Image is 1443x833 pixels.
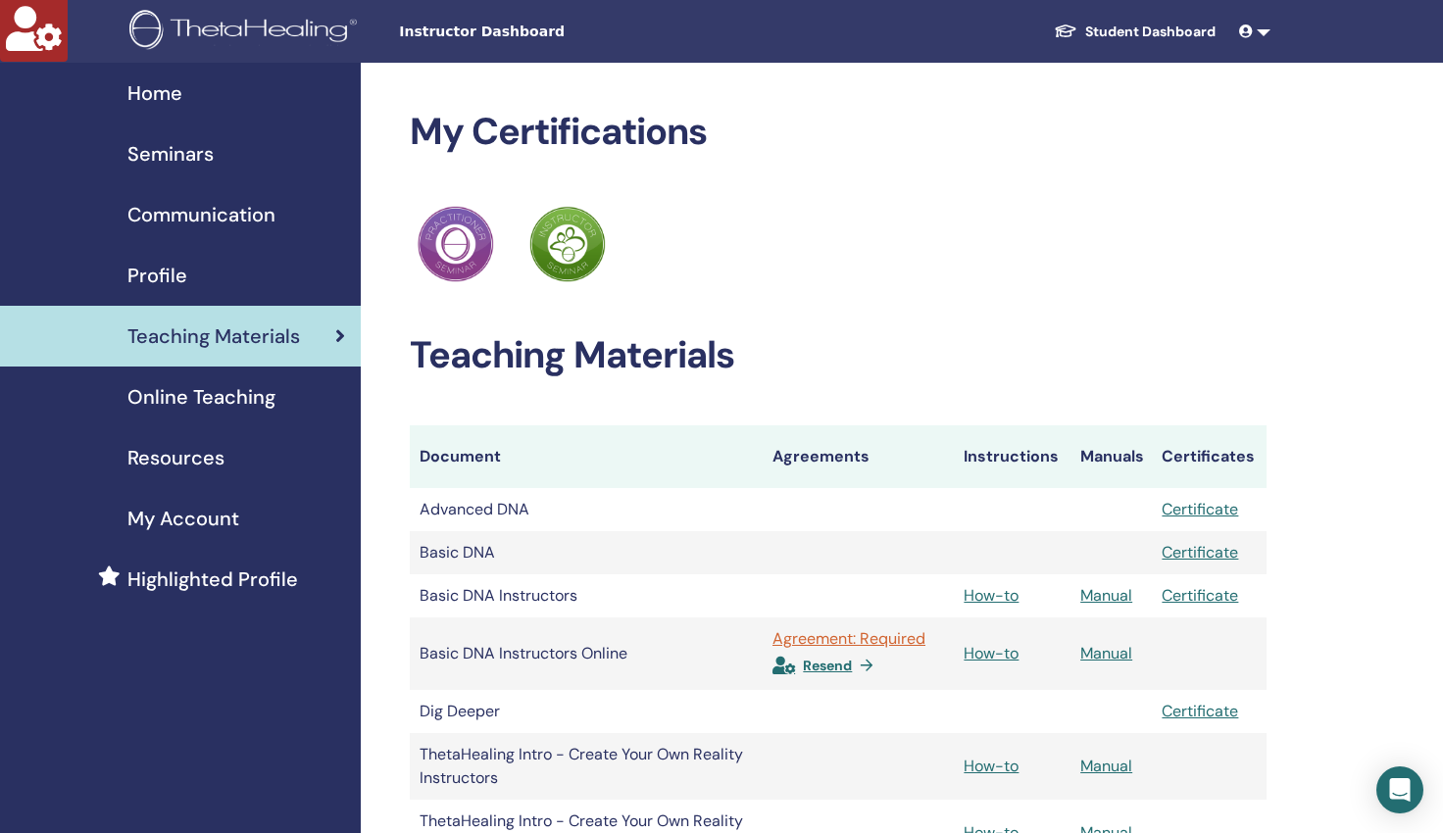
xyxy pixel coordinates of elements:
span: Seminars [127,139,214,169]
span: Resources [127,443,224,472]
th: Instructions [954,425,1070,488]
a: Resend [772,651,944,680]
img: Practitioner [418,206,494,282]
a: How-to [964,585,1019,606]
a: Manual [1080,643,1132,663]
span: Communication [127,200,275,229]
img: Practitioner [529,206,606,282]
h2: My Certifications [410,110,1267,155]
div: Open Intercom Messenger [1376,766,1423,813]
a: Student Dashboard [1038,14,1231,50]
th: Agreements [763,425,954,488]
span: Instructor Dashboard [399,22,693,42]
td: Dig Deeper [410,690,763,733]
a: Certificate [1162,542,1238,563]
span: Resend [803,657,852,674]
a: Certificate [1162,585,1238,606]
img: logo.png [129,10,364,54]
td: Advanced DNA [410,488,763,531]
td: ThetaHealing Intro - Create Your Own Reality Instructors [410,733,763,800]
span: Teaching Materials [127,321,300,351]
th: Certificates [1152,425,1267,488]
a: Certificate [1162,701,1238,721]
td: Basic DNA Instructors [410,574,763,617]
a: Manual [1080,756,1132,776]
td: Basic DNA [410,531,763,574]
a: Agreement: Required [772,627,944,651]
th: Document [410,425,763,488]
img: graduation-cap-white.svg [1054,23,1077,39]
span: Online Teaching [127,382,275,412]
th: Manuals [1070,425,1152,488]
span: Highlighted Profile [127,564,298,594]
a: Manual [1080,585,1132,606]
span: Home [127,78,182,108]
a: Certificate [1162,499,1238,519]
a: How-to [964,643,1019,663]
h2: Teaching Materials [410,333,1267,378]
td: Basic DNA Instructors Online [410,617,763,690]
span: Profile [127,261,187,290]
span: My Account [127,504,239,533]
a: How-to [964,756,1019,776]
